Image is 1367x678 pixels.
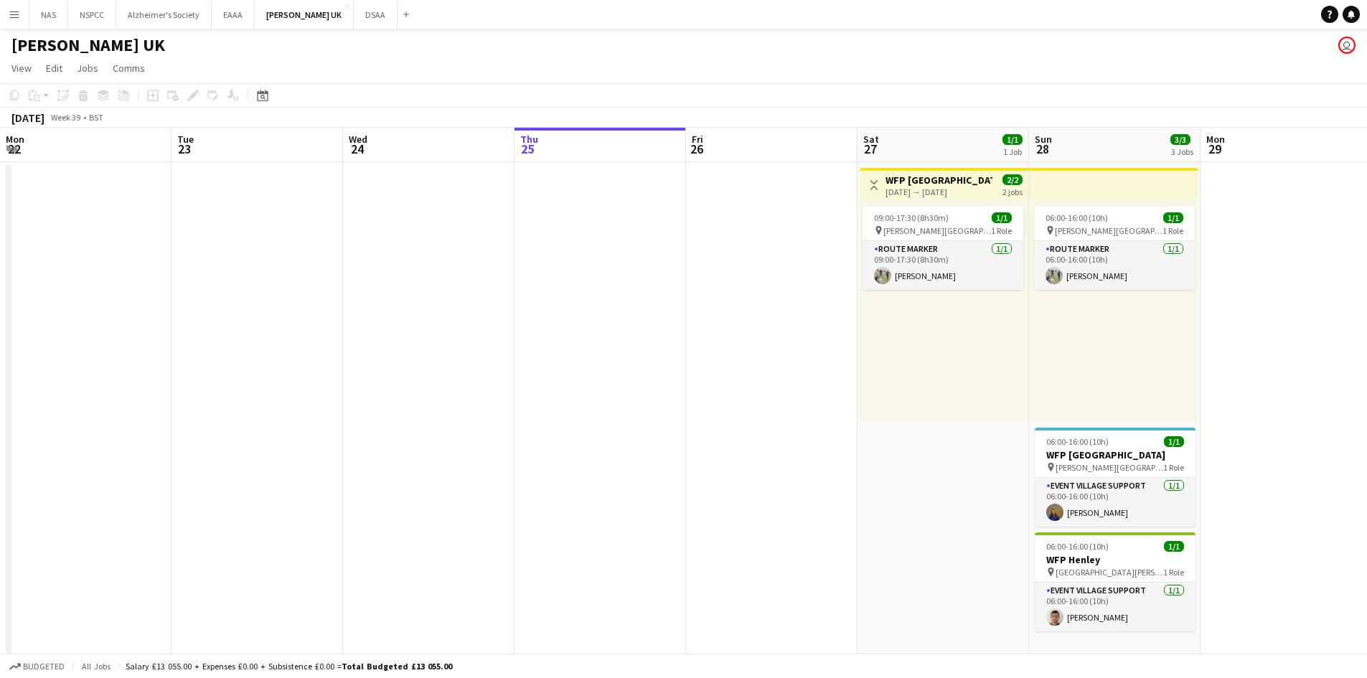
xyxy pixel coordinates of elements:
app-card-role: Event Village Support1/106:00-16:00 (10h)[PERSON_NAME] [1035,478,1195,527]
span: Week 39 [47,112,83,123]
span: All jobs [79,661,113,672]
span: 24 [347,141,367,157]
span: 1/1 [1163,212,1183,223]
app-user-avatar: Emma Butler [1338,37,1356,54]
span: 22 [4,141,24,157]
span: Budgeted [23,661,65,672]
span: [GEOGRAPHIC_DATA][PERSON_NAME] [1056,567,1163,578]
a: Edit [40,59,68,77]
span: Mon [6,133,24,146]
a: Comms [107,59,151,77]
span: 25 [518,141,538,157]
span: Thu [520,133,538,146]
span: Jobs [77,62,98,75]
app-job-card: 09:00-17:30 (8h30m)1/1 [PERSON_NAME][GEOGRAPHIC_DATA]1 RoleRoute Marker1/109:00-17:30 (8h30m)[PER... [863,207,1023,290]
span: 26 [690,141,703,157]
button: Alzheimer's Society [116,1,212,29]
app-job-card: 06:00-16:00 (10h)1/1 [PERSON_NAME][GEOGRAPHIC_DATA]1 RoleRoute Marker1/106:00-16:00 (10h)[PERSON_... [1034,207,1195,290]
button: EAAA [212,1,255,29]
h1: [PERSON_NAME] UK [11,34,165,56]
span: 29 [1204,141,1225,157]
span: Comms [113,62,145,75]
h3: WFP Henley [1035,553,1195,566]
app-job-card: 06:00-16:00 (10h)1/1WFP [GEOGRAPHIC_DATA] [PERSON_NAME][GEOGRAPHIC_DATA]1 RoleEvent Village Suppo... [1035,428,1195,527]
span: [PERSON_NAME][GEOGRAPHIC_DATA] [1055,225,1162,236]
button: NAS [29,1,68,29]
div: [DATE] [11,110,44,125]
span: 1 Role [991,225,1012,236]
a: View [6,59,37,77]
span: 1 Role [1163,567,1184,578]
span: Total Budgeted £13 055.00 [342,661,452,672]
span: 1/1 [992,212,1012,223]
div: 2 jobs [1002,185,1023,197]
span: 1/1 [1002,134,1023,145]
span: [PERSON_NAME][GEOGRAPHIC_DATA] [883,225,991,236]
span: Edit [46,62,62,75]
div: [DATE] → [DATE] [886,187,992,197]
span: 06:00-16:00 (10h) [1046,436,1109,447]
span: Wed [349,133,367,146]
span: Tue [177,133,194,146]
span: [PERSON_NAME][GEOGRAPHIC_DATA] [1056,462,1163,473]
span: 09:00-17:30 (8h30m) [874,212,949,223]
span: 1 Role [1163,462,1184,473]
span: 23 [175,141,194,157]
app-card-role: Route Marker1/109:00-17:30 (8h30m)[PERSON_NAME] [863,241,1023,290]
h3: WFP [GEOGRAPHIC_DATA] [1035,448,1195,461]
span: 1/1 [1164,541,1184,552]
button: NSPCC [68,1,116,29]
span: Mon [1206,133,1225,146]
span: 1/1 [1164,436,1184,447]
span: 28 [1033,141,1052,157]
div: 1 Job [1003,146,1022,157]
span: 2/2 [1002,174,1023,185]
div: BST [89,112,103,123]
span: View [11,62,32,75]
button: [PERSON_NAME] UK [255,1,354,29]
button: Budgeted [7,659,67,674]
span: 06:00-16:00 (10h) [1046,541,1109,552]
app-card-role: Event Village Support1/106:00-16:00 (10h)[PERSON_NAME] [1035,583,1195,631]
app-job-card: 06:00-16:00 (10h)1/1WFP Henley [GEOGRAPHIC_DATA][PERSON_NAME]1 RoleEvent Village Support1/106:00-... [1035,532,1195,631]
a: Jobs [71,59,104,77]
span: 06:00-16:00 (10h) [1046,212,1108,223]
button: DSAA [354,1,398,29]
div: Salary £13 055.00 + Expenses £0.00 + Subsistence £0.00 = [126,661,452,672]
span: 3/3 [1170,134,1190,145]
span: Sat [863,133,879,146]
span: 1 Role [1162,225,1183,236]
div: 3 Jobs [1171,146,1193,157]
span: 27 [861,141,879,157]
app-card-role: Route Marker1/106:00-16:00 (10h)[PERSON_NAME] [1034,241,1195,290]
span: Sun [1035,133,1052,146]
h3: WFP [GEOGRAPHIC_DATA] [886,174,992,187]
span: Fri [692,133,703,146]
